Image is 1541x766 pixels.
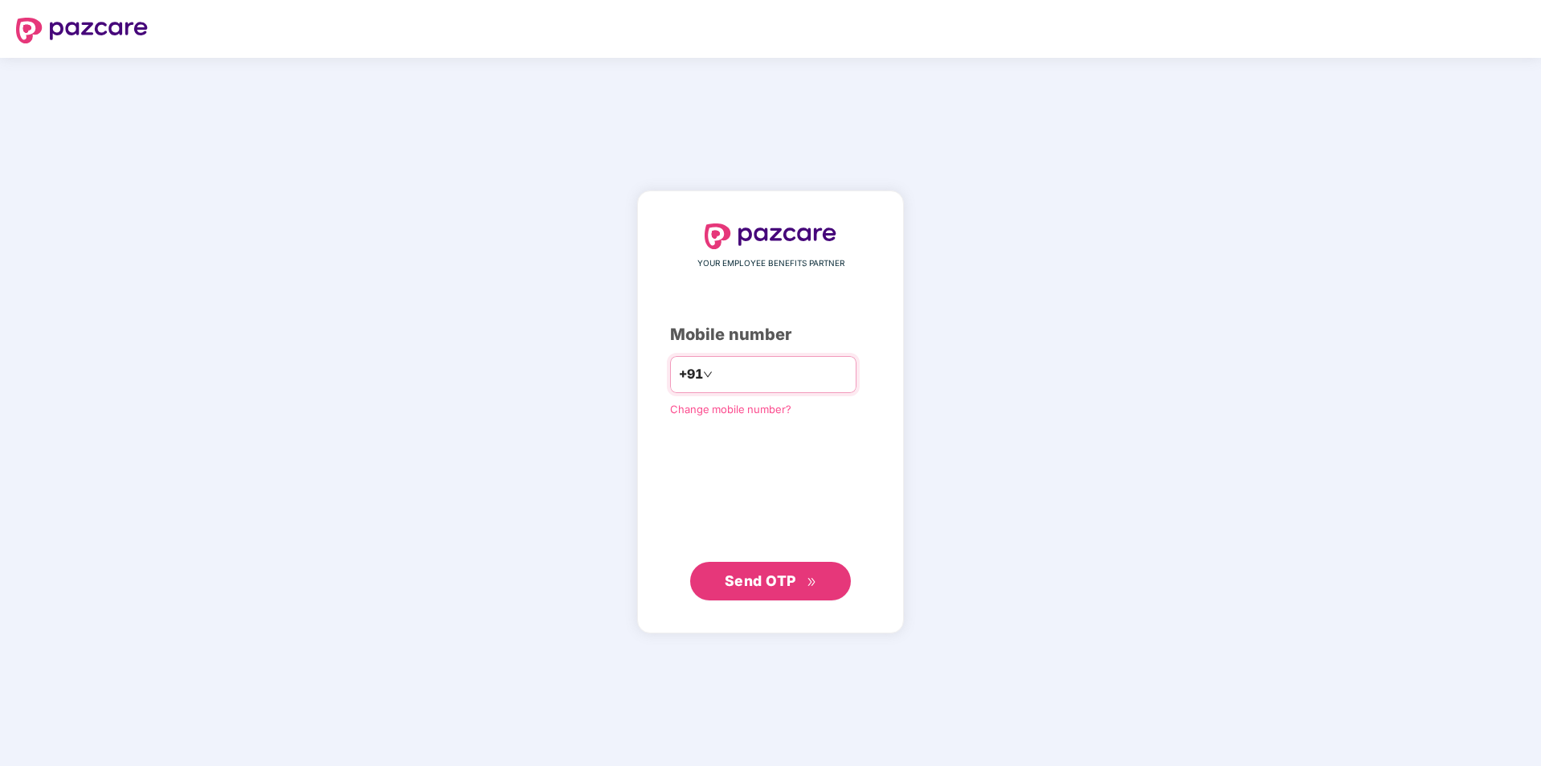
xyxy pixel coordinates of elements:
[670,322,871,347] div: Mobile number
[690,562,851,600] button: Send OTPdouble-right
[705,223,836,249] img: logo
[703,370,713,379] span: down
[807,577,817,588] span: double-right
[670,403,791,416] a: Change mobile number?
[725,572,796,589] span: Send OTP
[679,364,703,384] span: +91
[16,18,148,43] img: logo
[697,257,844,270] span: YOUR EMPLOYEE BENEFITS PARTNER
